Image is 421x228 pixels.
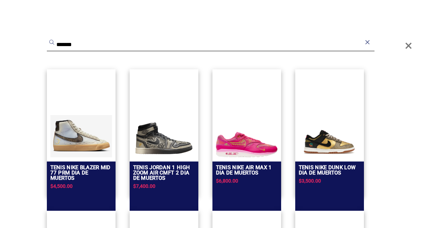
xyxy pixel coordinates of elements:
img: TENIS NIKE BLAZER MID 77 PRM DIA DE MUERTOS [50,115,112,157]
a: Tenis Jordan 1 High Zoom Air Cmft 2 Dia De MuertosTenis Jordan 1 High Zoom Air Cmft 2 Dia De Muer... [130,69,198,196]
button: Reset [364,39,371,46]
img: Tenis Nike Air Max 1 Dia De Muertos [216,132,278,157]
img: Tenis Nike Dunk Low Dia De Muertos [299,127,360,157]
span: $7,400.00 [133,183,155,189]
a: Tenis Nike Air Max 1 Dia De MuertosTenis Nike Air Max 1 Dia De Muertos$6,800.00 [212,69,281,196]
a: Tenis Nike Dunk Low Dia De Muertos Tenis Nike Dunk Low Dia De Muertos$3,500.00 [295,69,364,196]
h2: Tenis Jordan 1 High Zoom Air Cmft 2 Dia De Muertos [133,165,195,181]
img: Tenis Jordan 1 High Zoom Air Cmft 2 Dia De Muertos [133,113,195,157]
h2: Tenis Nike Dunk Low Dia De Muertos [299,165,360,176]
button: Submit [48,39,55,46]
a: TENIS NIKE BLAZER MID 77 PRM DIA DE MUERTOSTENIS NIKE BLAZER MID 77 PRM DIA DE MUERTOS$4,500.00 [47,69,116,196]
span: $4,500.00 [50,183,73,189]
span: Close Overlay [405,35,412,56]
span: $6,800.00 [216,178,238,184]
h2: Tenis Nike Air Max 1 Dia De Muertos [216,165,278,176]
span: $3,500.00 [299,178,321,184]
h2: TENIS NIKE BLAZER MID 77 PRM DIA DE MUERTOS [50,165,112,181]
